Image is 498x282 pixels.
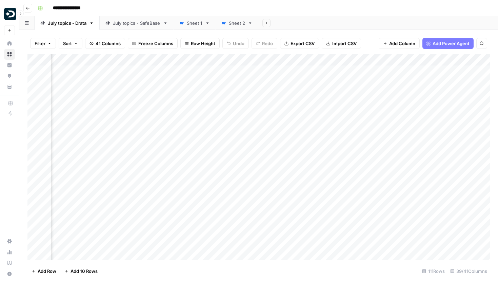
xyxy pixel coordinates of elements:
[4,258,15,268] a: Learning Hub
[4,38,15,49] a: Home
[96,40,121,47] span: 41 Columns
[35,16,100,30] a: July topics - Drata
[280,38,319,49] button: Export CSV
[379,38,420,49] button: Add Column
[4,60,15,71] a: Insights
[85,38,125,49] button: 41 Columns
[233,40,244,47] span: Undo
[229,20,245,26] div: Sheet 2
[30,38,56,49] button: Filter
[71,268,98,275] span: Add 10 Rows
[174,16,216,30] a: Sheet 1
[291,40,315,47] span: Export CSV
[180,38,220,49] button: Row Height
[4,8,16,20] img: Drata Logo
[4,71,15,81] a: Opportunities
[38,268,56,275] span: Add Row
[322,38,361,49] button: Import CSV
[187,20,202,26] div: Sheet 1
[4,268,15,279] button: Help + Support
[27,266,60,277] button: Add Row
[59,38,82,49] button: Sort
[419,266,447,277] div: 111 Rows
[252,38,277,49] button: Redo
[222,38,249,49] button: Undo
[4,247,15,258] a: Usage
[4,5,15,22] button: Workspace: Drata
[4,49,15,60] a: Browse
[216,16,258,30] a: Sheet 2
[433,40,470,47] span: Add Power Agent
[4,236,15,247] a: Settings
[35,40,45,47] span: Filter
[422,38,474,49] button: Add Power Agent
[60,266,102,277] button: Add 10 Rows
[447,266,490,277] div: 39/41 Columns
[389,40,415,47] span: Add Column
[100,16,174,30] a: July topics - SafeBase
[113,20,160,26] div: July topics - SafeBase
[138,40,173,47] span: Freeze Columns
[128,38,178,49] button: Freeze Columns
[191,40,215,47] span: Row Height
[4,81,15,92] a: Your Data
[63,40,72,47] span: Sort
[262,40,273,47] span: Redo
[332,40,357,47] span: Import CSV
[48,20,86,26] div: July topics - Drata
